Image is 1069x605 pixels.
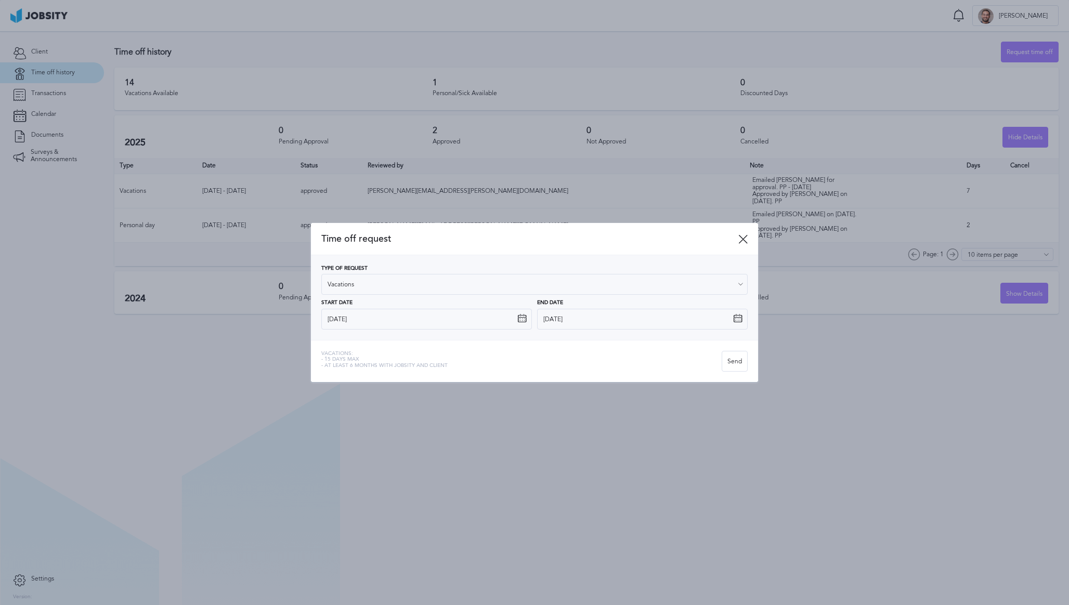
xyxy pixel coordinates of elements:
[537,300,563,306] span: End Date
[722,351,747,372] div: Send
[321,300,353,306] span: Start Date
[321,363,448,369] span: - At least 6 months with jobsity and client
[722,351,748,372] button: Send
[321,351,448,357] span: Vacations:
[321,357,448,363] span: - 15 days max
[321,266,368,272] span: Type of Request
[321,233,738,244] span: Time off request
